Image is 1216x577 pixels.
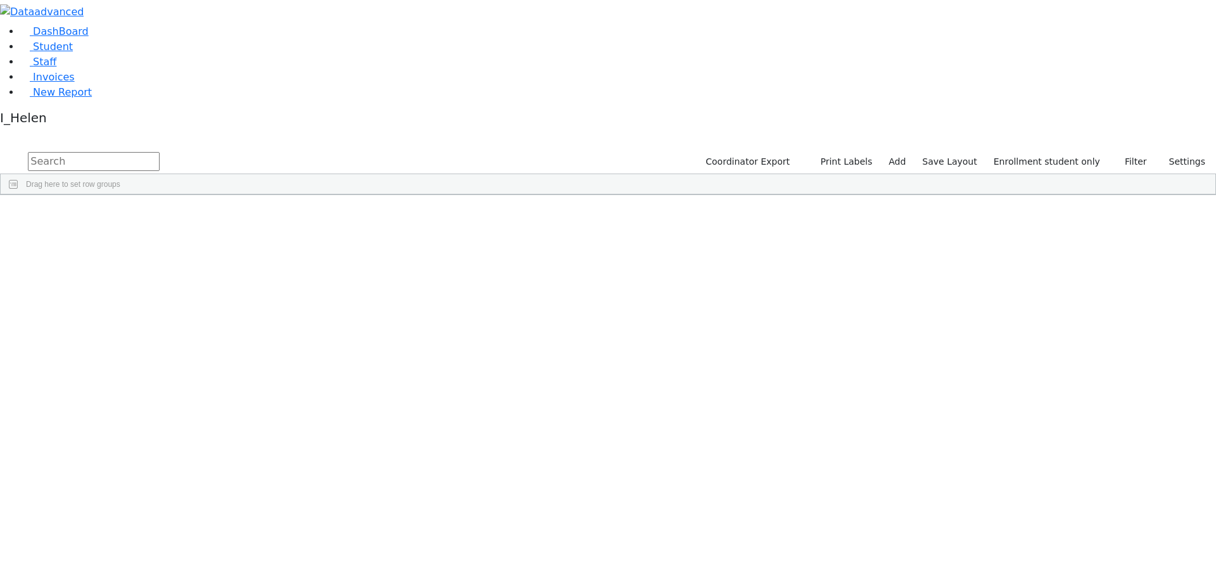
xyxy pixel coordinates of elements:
input: Search [28,152,160,171]
a: DashBoard [20,25,89,37]
span: Invoices [33,71,75,83]
button: Save Layout [916,152,982,172]
span: Student [33,41,73,53]
span: New Report [33,86,92,98]
span: Staff [33,56,56,68]
a: Student [20,41,73,53]
a: Invoices [20,71,75,83]
button: Coordinator Export [697,152,795,172]
label: Enrollment student only [988,152,1106,172]
button: Print Labels [806,152,878,172]
a: Staff [20,56,56,68]
span: DashBoard [33,25,89,37]
a: New Report [20,86,92,98]
span: Drag here to set row groups [26,180,120,189]
a: Add [883,152,911,172]
button: Settings [1153,152,1211,172]
button: Filter [1108,152,1153,172]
